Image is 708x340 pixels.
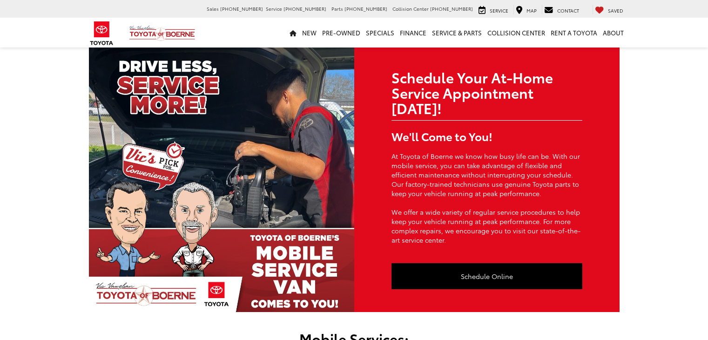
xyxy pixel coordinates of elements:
a: Rent a Toyota [548,18,600,48]
span: Service [490,7,508,14]
a: New [299,18,319,48]
span: Map [526,7,537,14]
a: Map [513,5,539,14]
span: Collision Center [392,5,429,12]
span: Sales [207,5,219,12]
span: [PHONE_NUMBER] [344,5,387,12]
a: Home [287,18,299,48]
h2: Schedule Your At-Home Service Appointment [DATE]! [391,69,582,116]
span: Contact [557,7,579,14]
a: Service & Parts: Opens in a new tab [429,18,485,48]
h3: We'll Come to You! [391,130,582,142]
img: Toyota [84,18,119,48]
a: Finance [397,18,429,48]
a: About [600,18,627,48]
a: Collision Center [485,18,548,48]
span: [PHONE_NUMBER] [220,5,263,12]
a: Service [476,5,511,14]
a: Specials [363,18,397,48]
a: My Saved Vehicles [593,5,626,14]
span: Parts [331,5,343,12]
p: At Toyota of Boerne we know how busy life can be. With our mobile service, you can take advantage... [391,151,582,198]
span: Service [266,5,282,12]
span: [PHONE_NUMBER] [430,5,473,12]
img: Vic Vaughan Toyota of Boerne [129,25,196,41]
a: Pre-Owned [319,18,363,48]
p: We offer a wide variety of regular service procedures to help keep your vehicle running at peak p... [391,207,582,245]
a: Schedule Online [391,263,582,289]
span: Saved [608,7,623,14]
span: [PHONE_NUMBER] [283,5,326,12]
a: Contact [542,5,581,14]
img: Mobile Service that Comes to You! [89,47,354,312]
